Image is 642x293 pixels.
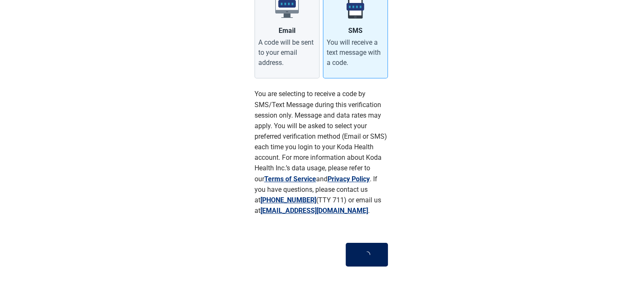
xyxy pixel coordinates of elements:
a: [PHONE_NUMBER] [260,196,316,204]
div: You will receive a text message with a code. [327,38,384,68]
div: Email [279,26,295,36]
div: A code will be sent to your email address. [258,38,316,68]
p: You are selecting to receive a code by SMS/Text Message during this verification session only. Me... [255,89,388,216]
div: SMS [348,26,363,36]
a: Privacy Policy [328,175,370,183]
a: [EMAIL_ADDRESS][DOMAIN_NAME] [260,207,368,215]
a: Terms of Service [264,175,316,183]
span: loading [363,251,371,258]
